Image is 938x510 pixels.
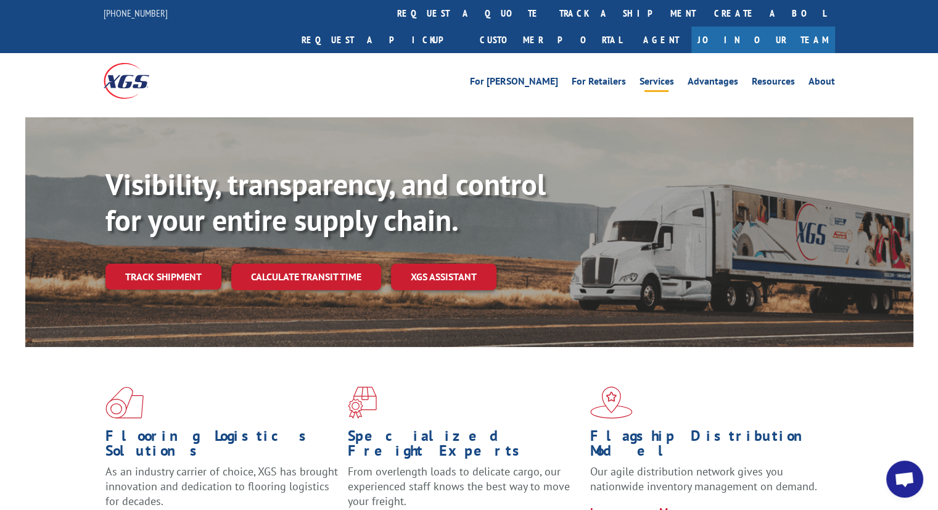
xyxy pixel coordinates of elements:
[348,428,581,464] h1: Specialized Freight Experts
[752,77,795,90] a: Resources
[572,77,626,90] a: For Retailers
[105,165,546,239] b: Visibility, transparency, and control for your entire supply chain.
[105,264,221,290] a: Track shipment
[691,27,835,53] a: Join Our Team
[631,27,691,53] a: Agent
[348,387,377,419] img: xgs-icon-focused-on-flooring-red
[105,464,338,508] span: As an industry carrier of choice, XGS has brought innovation and dedication to flooring logistics...
[391,264,496,290] a: XGS ASSISTANT
[105,387,144,419] img: xgs-icon-total-supply-chain-intelligence-red
[105,428,339,464] h1: Flooring Logistics Solutions
[886,461,923,498] div: Open chat
[640,77,674,90] a: Services
[104,7,168,19] a: [PHONE_NUMBER]
[808,77,835,90] a: About
[590,387,633,419] img: xgs-icon-flagship-distribution-model-red
[470,77,558,90] a: For [PERSON_NAME]
[471,27,631,53] a: Customer Portal
[688,77,738,90] a: Advantages
[231,264,381,290] a: Calculate transit time
[292,27,471,53] a: Request a pickup
[590,464,817,493] span: Our agile distribution network gives you nationwide inventory management on demand.
[590,428,823,464] h1: Flagship Distribution Model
